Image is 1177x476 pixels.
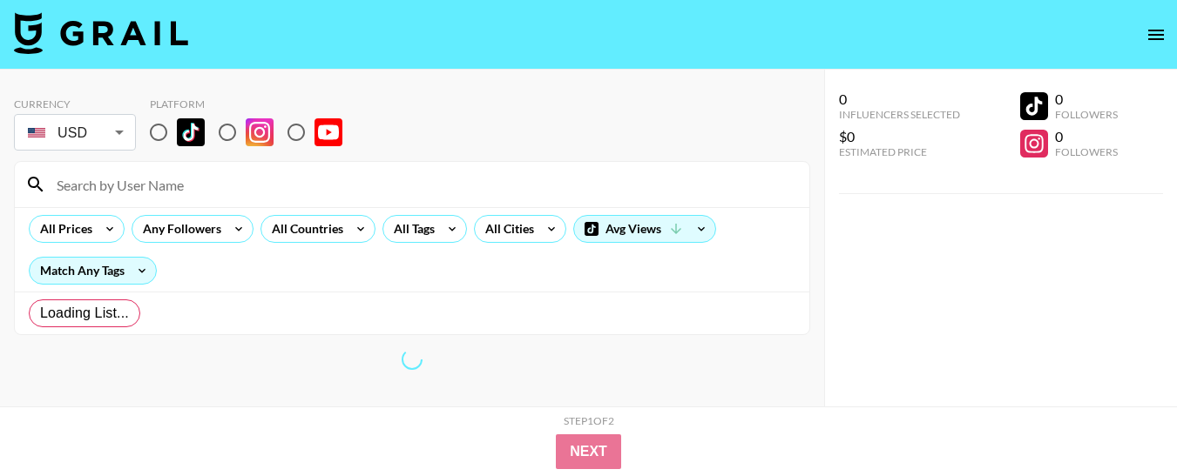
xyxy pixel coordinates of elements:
div: 0 [1055,91,1118,108]
img: Instagram [246,118,274,146]
div: Any Followers [132,216,225,242]
div: 0 [839,91,960,108]
button: Next [556,434,621,469]
div: All Countries [261,216,347,242]
div: Platform [150,97,356,111]
div: Currency [14,97,136,111]
div: Step 1 of 2 [564,414,614,427]
span: Refreshing exchangeRatesNew, lists, bookers, clients, countries, tags, cities, talent, talent... [398,345,425,372]
div: All Tags [383,216,438,242]
div: 0 [1055,128,1118,145]
div: Match Any Tags [30,258,156,284]
img: TikTok [177,118,205,146]
div: USD [17,117,132,148]
input: Search by User Name [46,171,799,198]
div: Followers [1055,145,1118,158]
div: Influencers Selected [839,108,960,121]
div: All Cities [475,216,538,242]
img: Grail Talent [14,12,188,54]
div: Followers [1055,108,1118,121]
div: Avg Views [574,216,715,242]
div: Estimated Price [839,145,960,158]
div: All Prices [30,216,96,242]
button: open drawer [1139,17,1174,52]
img: YouTube [315,118,342,146]
div: $0 [839,128,960,145]
span: Loading List... [40,303,129,324]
